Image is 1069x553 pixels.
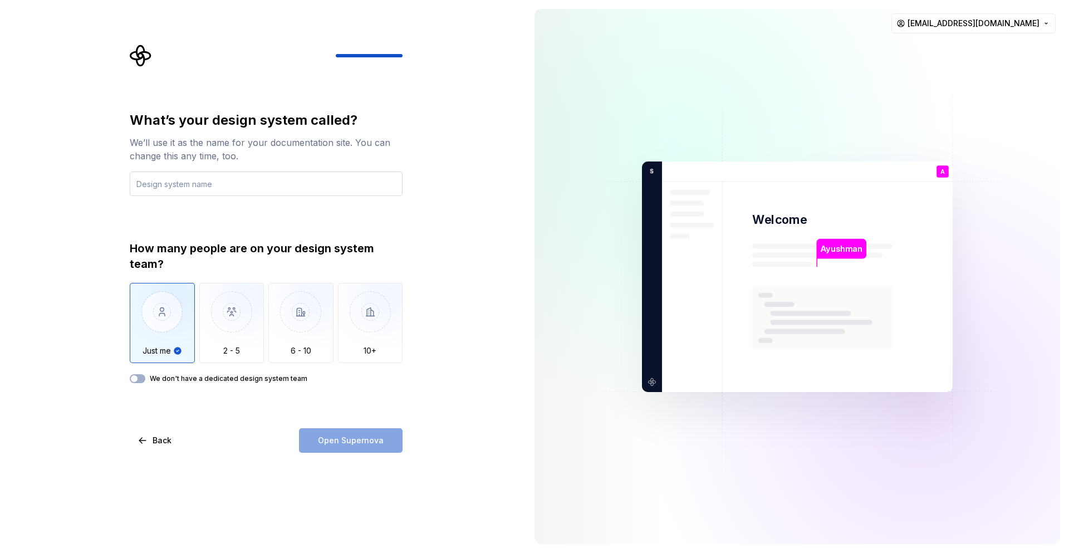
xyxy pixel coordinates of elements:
p: Welcome [752,212,807,228]
button: [EMAIL_ADDRESS][DOMAIN_NAME] [891,13,1056,33]
svg: Supernova Logo [130,45,152,67]
button: Back [130,428,181,453]
p: S [646,166,654,176]
span: [EMAIL_ADDRESS][DOMAIN_NAME] [908,18,1039,29]
span: Back [153,435,171,446]
p: Ayushman [820,242,862,255]
div: What’s your design system called? [130,111,403,129]
div: We’ll use it as the name for your documentation site. You can change this any time, too. [130,136,403,163]
p: A [940,168,945,174]
input: Design system name [130,172,403,196]
label: We don't have a dedicated design system team [150,374,307,383]
div: How many people are on your design system team? [130,241,403,272]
